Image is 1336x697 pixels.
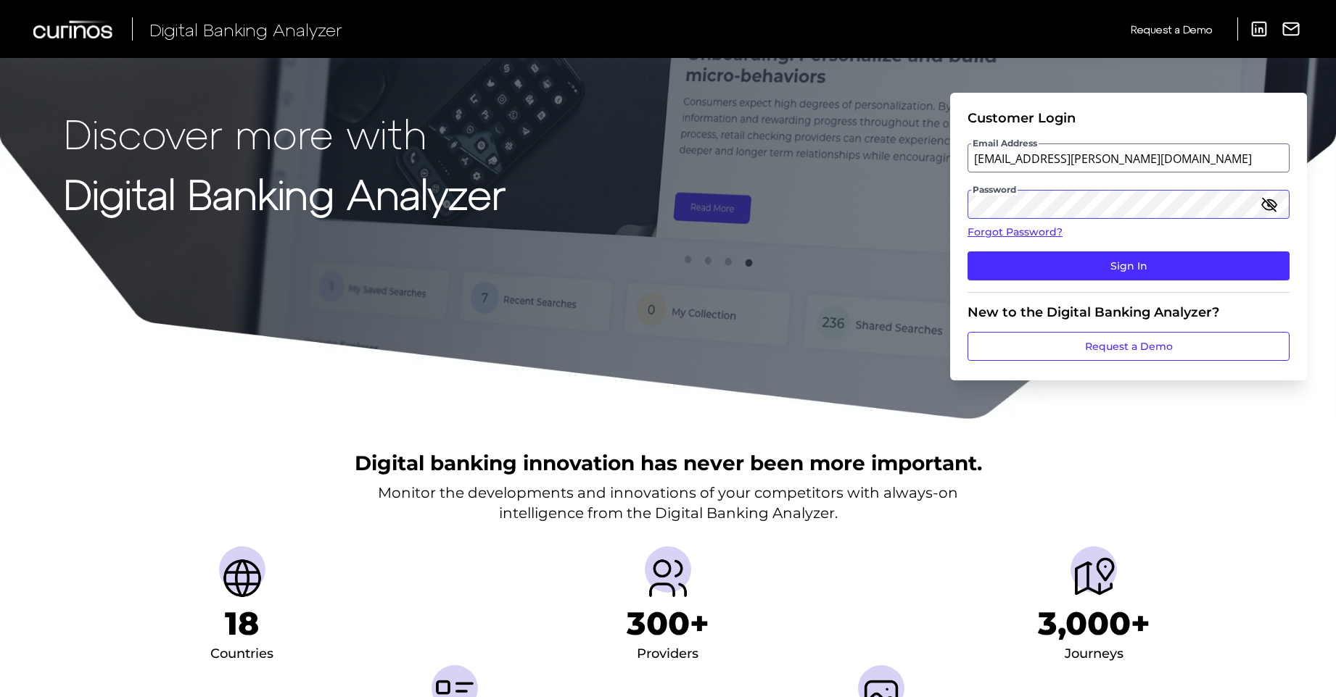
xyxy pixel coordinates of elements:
span: Request a Demo [1131,23,1212,36]
span: Password [971,184,1018,196]
h1: 300+ [627,604,709,643]
img: Countries [219,555,265,601]
span: Digital Banking Analyzer [149,19,342,40]
p: Monitor the developments and innovations of your competitors with always-on intelligence from the... [378,483,958,523]
div: Countries [210,643,273,666]
h1: 3,000+ [1038,604,1150,643]
div: Providers [637,643,698,666]
a: Request a Demo [1131,17,1212,41]
img: Providers [645,555,691,601]
div: Journeys [1065,643,1123,666]
span: Email Address [971,138,1039,149]
div: New to the Digital Banking Analyzer? [968,304,1290,320]
img: Curinos [33,20,115,38]
div: Customer Login [968,110,1290,126]
a: Forgot Password? [968,225,1290,240]
h1: 18 [225,604,259,643]
button: Sign In [968,251,1290,280]
h2: Digital banking innovation has never been more important. [355,449,982,477]
a: Request a Demo [968,332,1290,361]
img: Journeys [1071,555,1117,601]
p: Discover more with [64,110,506,156]
strong: Digital Banking Analyzer [64,169,506,217]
